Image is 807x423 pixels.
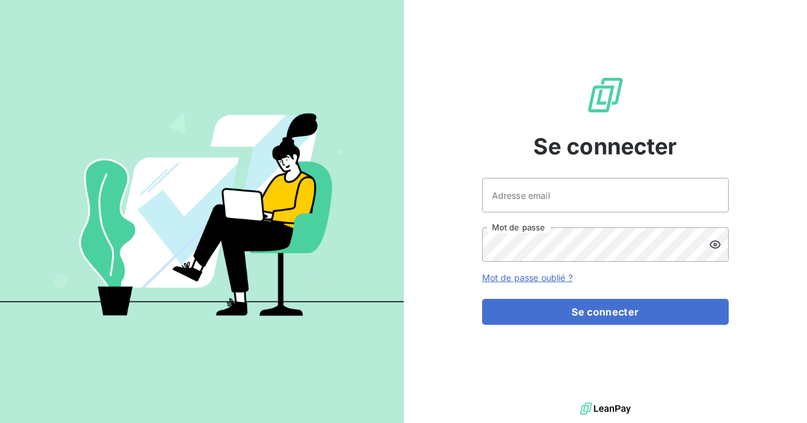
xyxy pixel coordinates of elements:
[586,75,625,115] img: Logo LeanPay
[482,299,729,325] button: Se connecter
[482,178,729,212] input: placeholder
[580,400,631,418] img: logo
[533,130,678,163] span: Se connecter
[482,272,573,283] a: Mot de passe oublié ?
